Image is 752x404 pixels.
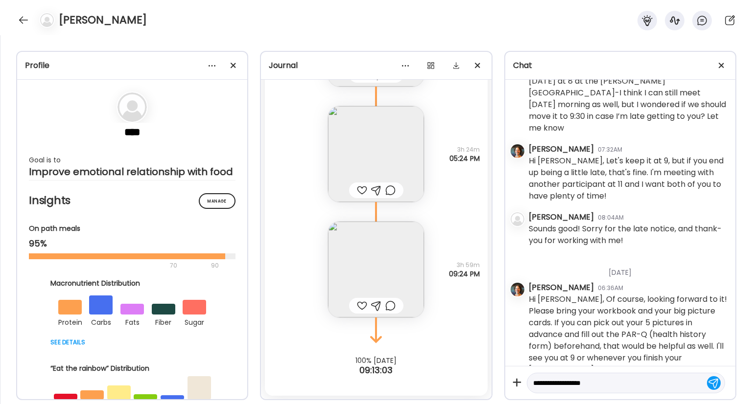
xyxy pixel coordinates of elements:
[511,144,524,158] img: avatars%2FJ3GRwH8ktnRjWK9hkZEoQc3uDqP2
[269,60,483,71] div: Journal
[29,224,235,234] div: On path meals
[449,145,480,154] span: 3h 24m
[59,12,147,28] h4: [PERSON_NAME]
[89,314,113,328] div: carbs
[40,13,54,27] img: bg-avatar-default.svg
[29,238,235,249] div: 95%
[29,154,235,166] div: Goal is to
[529,211,594,223] div: [PERSON_NAME]
[261,364,491,376] div: 09:13:03
[261,357,491,364] div: 100% [DATE]
[328,222,424,317] img: images%2FFQQfap2T8bVhaN5fESsE7h2Eq3V2%2F1gmxrQEFToAkfSjR8uPk%2FW5oEoWLK9iAIQjdoy9Me_240
[529,64,728,134] div: Hey [PERSON_NAME]! I have an appointment [DATE] at 8 at the [PERSON_NAME][GEOGRAPHIC_DATA]-I thin...
[50,278,214,289] div: Macronutrient Distribution
[328,106,424,202] img: images%2FFQQfap2T8bVhaN5fESsE7h2Eq3V2%2FHKL5XsQ4oYO0GvATtMFk%2FrZTTbDaHe1BLQWC1fsw9_240
[598,284,623,292] div: 06:36AM
[199,193,235,209] div: Manage
[449,154,480,163] span: 05:24 PM
[117,92,147,122] img: bg-avatar-default.svg
[29,193,235,208] h2: Insights
[598,213,624,222] div: 08:04AM
[449,261,480,269] span: 3h 59m
[529,256,728,282] div: [DATE]
[183,314,206,328] div: sugar
[598,145,622,154] div: 07:32AM
[529,155,728,202] div: Hi [PERSON_NAME], Let's keep it at 9, but if you end up being a little late, that's fine. I'm mee...
[529,282,594,293] div: [PERSON_NAME]
[25,60,239,71] div: Profile
[529,293,728,376] div: Hi [PERSON_NAME], Of course, looking forward to it! Please bring your workbook and your big pictu...
[511,283,524,296] img: avatars%2FJ3GRwH8ktnRjWK9hkZEoQc3uDqP2
[511,212,524,226] img: bg-avatar-default.svg
[210,260,220,271] div: 90
[513,60,728,71] div: Chat
[449,269,480,278] span: 09:24 PM
[50,363,214,374] div: “Eat the rainbow” Distribution
[529,143,594,155] div: [PERSON_NAME]
[529,223,728,247] div: Sounds good! Sorry for the late notice, and thank-you for working with me!
[152,314,175,328] div: fiber
[58,314,82,328] div: protein
[29,260,208,271] div: 70
[29,166,235,178] div: Improve emotional relationship with food
[120,314,144,328] div: fats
